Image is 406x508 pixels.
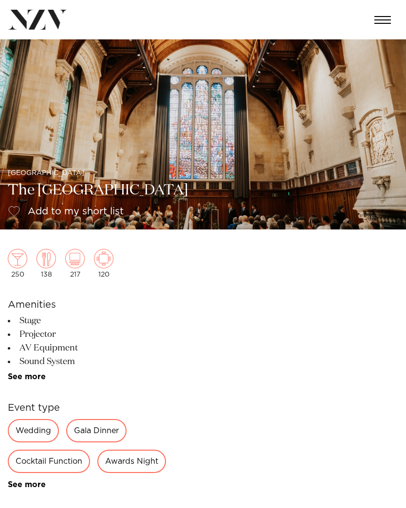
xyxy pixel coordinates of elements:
li: Projector [8,328,166,341]
img: dining.png [37,249,56,268]
h6: Amenities [8,298,166,312]
img: meeting.png [94,249,113,268]
li: Stage [8,314,166,328]
li: AV Equipment [8,341,166,355]
img: cocktail.png [8,249,27,268]
div: 138 [37,249,56,278]
img: nzv-logo.png [8,10,67,30]
h6: Event type [8,401,166,415]
div: Wedding [8,419,59,442]
li: Sound System [8,355,166,368]
div: 120 [94,249,113,278]
div: Gala Dinner [66,419,127,442]
div: 217 [65,249,85,278]
img: theatre.png [65,249,85,268]
div: Cocktail Function [8,450,90,473]
div: 250 [8,249,27,278]
div: Awards Night [97,450,166,473]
